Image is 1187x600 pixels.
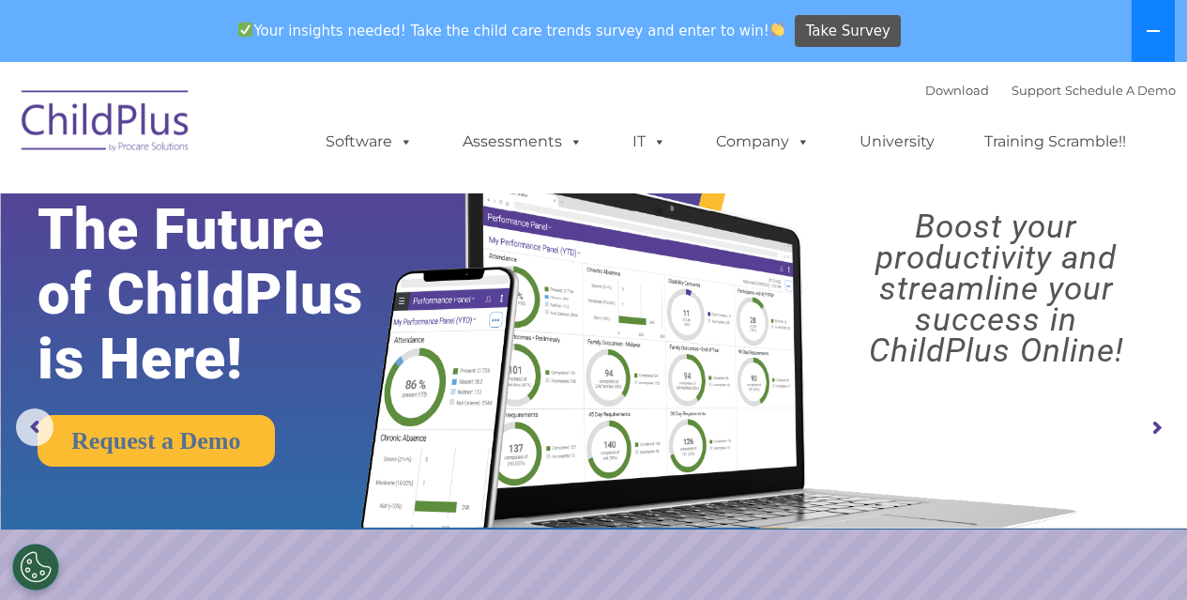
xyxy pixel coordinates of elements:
[38,415,275,467] a: Request a Demo
[231,12,793,49] span: Your insights needed! Take the child care trends survey and enter to win!
[806,15,890,48] span: Take Survey
[697,123,829,161] a: Company
[925,83,1176,98] font: |
[770,23,784,37] img: 👏
[795,15,901,48] a: Take Survey
[1065,83,1176,98] a: Schedule A Demo
[841,123,953,161] a: University
[12,544,59,591] button: Cookies Settings
[307,123,432,161] a: Software
[12,77,200,171] img: ChildPlus by Procare Solutions
[820,211,1172,366] rs-layer: Boost your productivity and streamline your success in ChildPlus Online!
[261,201,341,215] span: Phone number
[444,123,601,161] a: Assessments
[966,123,1145,161] a: Training Scramble!!
[238,23,252,37] img: ✅
[614,123,685,161] a: IT
[38,197,417,392] rs-layer: The Future of ChildPlus is Here!
[925,83,989,98] a: Download
[261,124,318,138] span: Last name
[1012,83,1061,98] a: Support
